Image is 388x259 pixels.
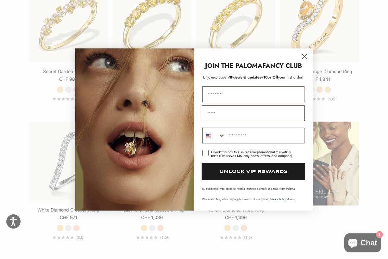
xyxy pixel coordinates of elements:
input: First Name [202,86,304,102]
button: Close dialog [299,51,310,62]
strong: JOIN THE PALOMA [205,61,262,70]
input: Email [202,105,305,121]
span: & . [270,197,296,201]
div: Check this box to also receive promotional marketing texts (Exclusive SMS-only deals, offers, and... [211,150,297,158]
p: By submitting, you agree to receive marketing emails and texts from Paloma Diamonds. Msg rates ma... [202,186,304,201]
span: + your first order! [261,74,304,80]
a: Privacy Policy [270,197,286,201]
span: Enjoy [203,74,212,80]
img: Loading... [75,48,194,211]
img: United States [206,133,211,138]
strong: FANCY CLUB [262,61,302,70]
input: Phone Number [225,128,304,143]
a: Terms [288,197,295,201]
span: exclusive VIP [212,74,233,80]
span: 10% Off [263,74,278,80]
button: UNLOCK VIP REWARDS [202,163,305,180]
button: Search Countries [203,128,225,143]
span: deals & updates [212,74,261,80]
